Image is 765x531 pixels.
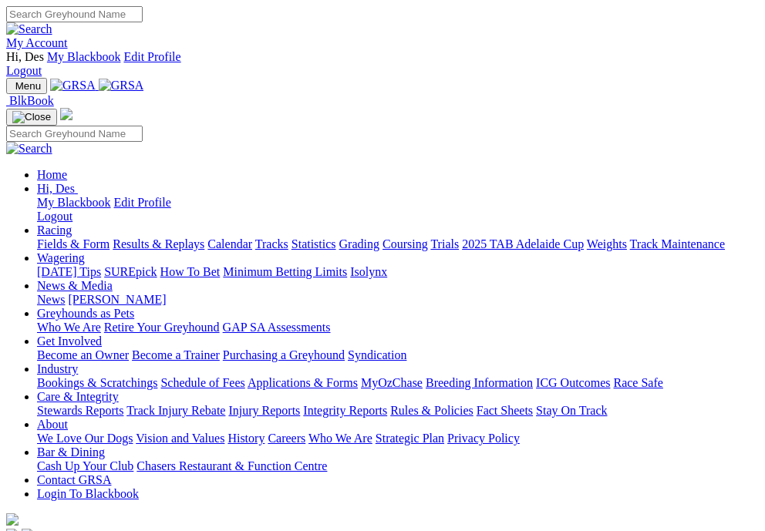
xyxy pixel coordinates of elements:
[113,237,204,250] a: Results & Replays
[37,293,759,307] div: News & Media
[136,459,327,472] a: Chasers Restaurant & Function Centre
[37,279,113,292] a: News & Media
[292,237,336,250] a: Statistics
[37,390,119,403] a: Care & Integrity
[223,348,345,361] a: Purchasing a Greyhound
[37,376,759,390] div: Industry
[37,237,759,251] div: Racing
[361,376,423,389] a: MyOzChase
[223,265,347,278] a: Minimum Betting Limits
[37,334,102,348] a: Get Involved
[160,265,221,278] a: How To Bet
[37,432,759,445] div: About
[37,445,105,459] a: Bar & Dining
[68,293,166,306] a: [PERSON_NAME]
[37,459,133,472] a: Cash Up Your Club
[6,36,68,49] a: My Account
[104,321,220,334] a: Retire Your Greyhound
[37,321,759,334] div: Greyhounds as Pets
[382,237,428,250] a: Coursing
[37,182,78,195] a: Hi, Des
[37,473,111,486] a: Contact GRSA
[376,432,444,445] a: Strategic Plan
[37,265,759,279] div: Wagering
[37,418,68,431] a: About
[348,348,406,361] a: Syndication
[160,376,244,389] a: Schedule of Fees
[9,94,54,107] span: BlkBook
[104,265,157,278] a: SUREpick
[60,108,72,120] img: logo-grsa-white.png
[613,376,662,389] a: Race Safe
[6,109,57,126] button: Toggle navigation
[37,168,67,181] a: Home
[136,432,224,445] a: Vision and Values
[6,50,759,78] div: My Account
[268,432,305,445] a: Careers
[37,307,134,320] a: Greyhounds as Pets
[37,251,85,264] a: Wagering
[477,404,533,417] a: Fact Sheets
[37,404,123,417] a: Stewards Reports
[37,348,759,362] div: Get Involved
[255,237,288,250] a: Tracks
[536,404,607,417] a: Stay On Track
[37,459,759,473] div: Bar & Dining
[114,196,171,209] a: Edit Profile
[390,404,473,417] a: Rules & Policies
[207,237,252,250] a: Calendar
[587,237,627,250] a: Weights
[37,223,72,237] a: Racing
[15,80,41,92] span: Menu
[536,376,610,389] a: ICG Outcomes
[12,111,51,123] img: Close
[37,487,139,500] a: Login To Blackbook
[228,404,300,417] a: Injury Reports
[6,22,52,36] img: Search
[447,432,520,445] a: Privacy Policy
[6,126,143,142] input: Search
[6,78,47,94] button: Toggle navigation
[99,79,144,92] img: GRSA
[37,182,75,195] span: Hi, Des
[37,196,111,209] a: My Blackbook
[248,376,358,389] a: Applications & Forms
[308,432,372,445] a: Who We Are
[6,142,52,156] img: Search
[430,237,459,250] a: Trials
[37,348,129,361] a: Become an Owner
[37,321,101,334] a: Who We Are
[339,237,379,250] a: Grading
[6,50,44,63] span: Hi, Des
[123,50,180,63] a: Edit Profile
[37,293,65,306] a: News
[350,265,387,278] a: Isolynx
[303,404,387,417] a: Integrity Reports
[37,432,133,445] a: We Love Our Dogs
[6,94,54,107] a: BlkBook
[132,348,220,361] a: Become a Trainer
[37,237,110,250] a: Fields & Form
[227,432,265,445] a: History
[462,237,584,250] a: 2025 TAB Adelaide Cup
[6,64,42,77] a: Logout
[50,79,96,92] img: GRSA
[37,210,72,223] a: Logout
[630,237,725,250] a: Track Maintenance
[37,404,759,418] div: Care & Integrity
[426,376,533,389] a: Breeding Information
[223,321,331,334] a: GAP SA Assessments
[6,6,143,22] input: Search
[37,362,78,375] a: Industry
[6,513,19,526] img: logo-grsa-white.png
[126,404,225,417] a: Track Injury Rebate
[37,376,157,389] a: Bookings & Scratchings
[37,265,101,278] a: [DATE] Tips
[47,50,121,63] a: My Blackbook
[37,196,759,223] div: Hi, Des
